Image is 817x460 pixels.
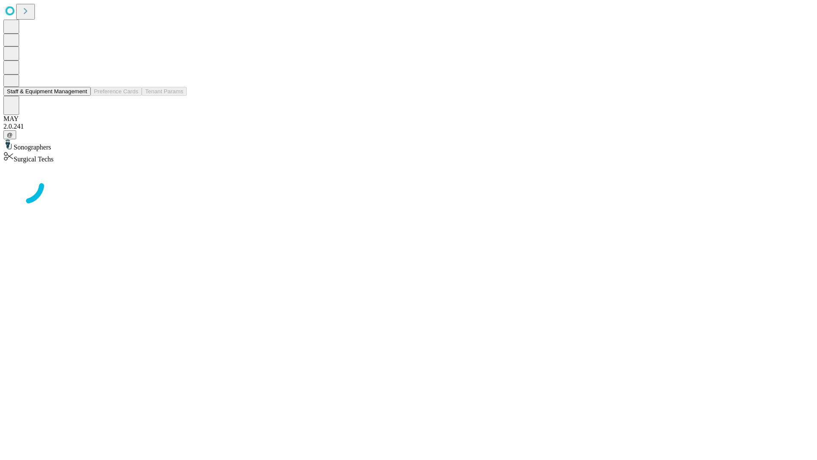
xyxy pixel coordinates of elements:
[3,87,91,96] button: Staff & Equipment Management
[3,130,16,139] button: @
[91,87,142,96] button: Preference Cards
[3,115,814,123] div: MAY
[7,132,13,138] span: @
[3,123,814,130] div: 2.0.241
[3,151,814,163] div: Surgical Techs
[142,87,187,96] button: Tenant Params
[3,139,814,151] div: Sonographers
